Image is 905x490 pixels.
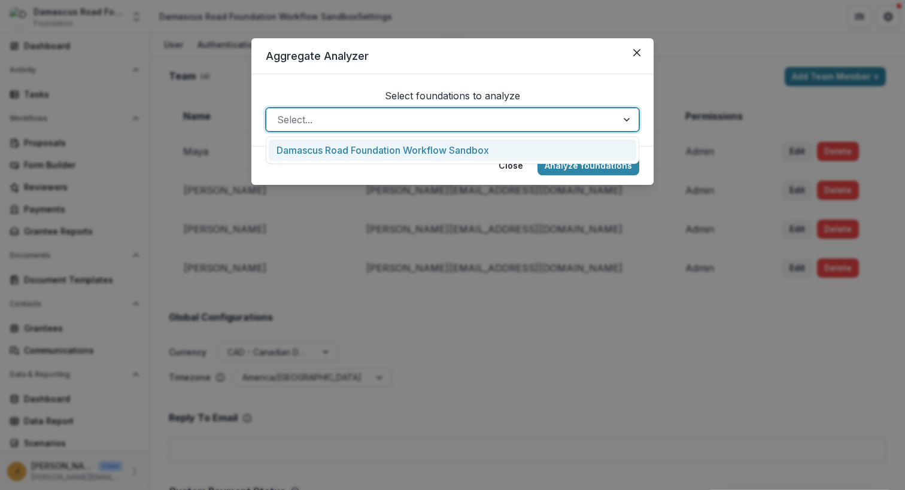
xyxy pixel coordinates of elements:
button: Close [491,156,530,175]
p: Select foundations to analyze [385,89,520,103]
div: Damascus Road Foundation Workflow Sandbox [269,139,636,162]
header: Aggregate Analyzer [251,38,654,74]
button: Analyze foundations [537,156,639,175]
button: Close [627,43,646,62]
